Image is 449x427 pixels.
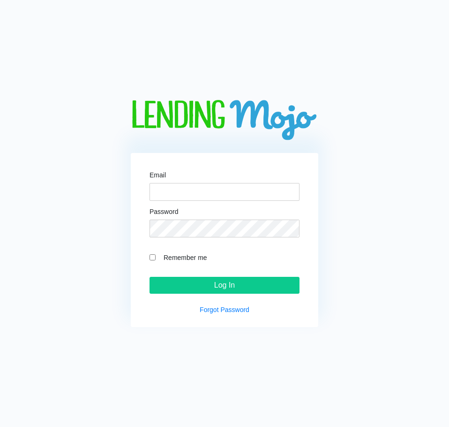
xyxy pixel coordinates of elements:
[131,100,318,142] img: logo-big.png
[150,208,178,215] label: Password
[150,172,166,178] label: Email
[150,277,299,294] input: Log In
[159,252,299,263] label: Remember me
[200,306,249,313] a: Forgot Password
